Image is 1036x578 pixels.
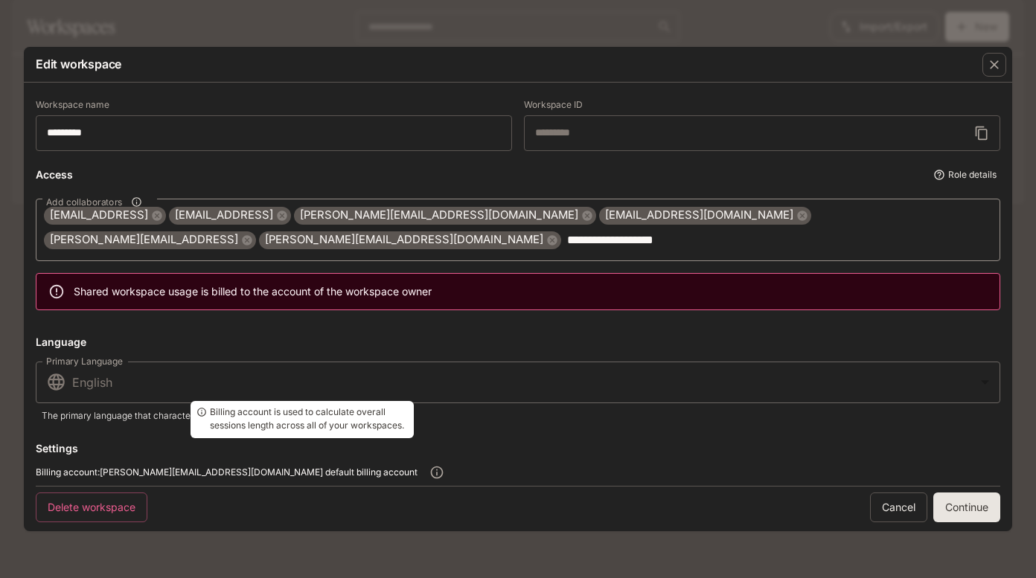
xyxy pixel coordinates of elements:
[524,100,583,109] p: Workspace ID
[36,55,121,73] p: Edit workspace
[44,231,256,249] div: [PERSON_NAME][EMAIL_ADDRESS]
[169,207,291,225] div: [EMAIL_ADDRESS]
[294,207,596,225] div: [PERSON_NAME][EMAIL_ADDRESS][DOMAIN_NAME]
[294,207,584,224] span: [PERSON_NAME][EMAIL_ADDRESS][DOMAIN_NAME]
[599,207,811,225] div: [EMAIL_ADDRESS][DOMAIN_NAME]
[36,100,109,109] p: Workspace name
[127,192,147,212] button: Add collaborators
[36,465,418,480] span: Billing account: [PERSON_NAME][EMAIL_ADDRESS][DOMAIN_NAME] default billing account
[36,167,73,182] p: Access
[74,278,432,305] div: Shared workspace usage is billed to the account of the workspace owner
[169,207,279,224] span: [EMAIL_ADDRESS]
[46,355,123,367] label: Primary Language
[44,231,244,248] span: [PERSON_NAME][EMAIL_ADDRESS]
[44,207,166,225] div: [EMAIL_ADDRESS]
[46,196,122,208] span: Add collaborators
[36,492,147,522] button: Delete workspace
[44,207,154,224] span: [EMAIL_ADDRESS]
[599,207,799,224] span: [EMAIL_ADDRESS][DOMAIN_NAME]
[42,409,994,423] p: The primary language that characters are built to communicate in
[870,492,927,522] a: Cancel
[72,373,976,391] p: English
[36,334,86,350] p: Language
[524,100,1000,151] div: Workspace ID cannot be changed
[931,163,1000,187] button: Role details
[36,360,1000,405] div: English
[210,405,408,432] p: Billing account is used to calculate overall sessions length across all of your workspaces.
[259,231,561,249] div: [PERSON_NAME][EMAIL_ADDRESS][DOMAIN_NAME]
[36,440,78,456] p: Settings
[933,492,1000,522] button: Continue
[259,231,549,248] span: [PERSON_NAME][EMAIL_ADDRESS][DOMAIN_NAME]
